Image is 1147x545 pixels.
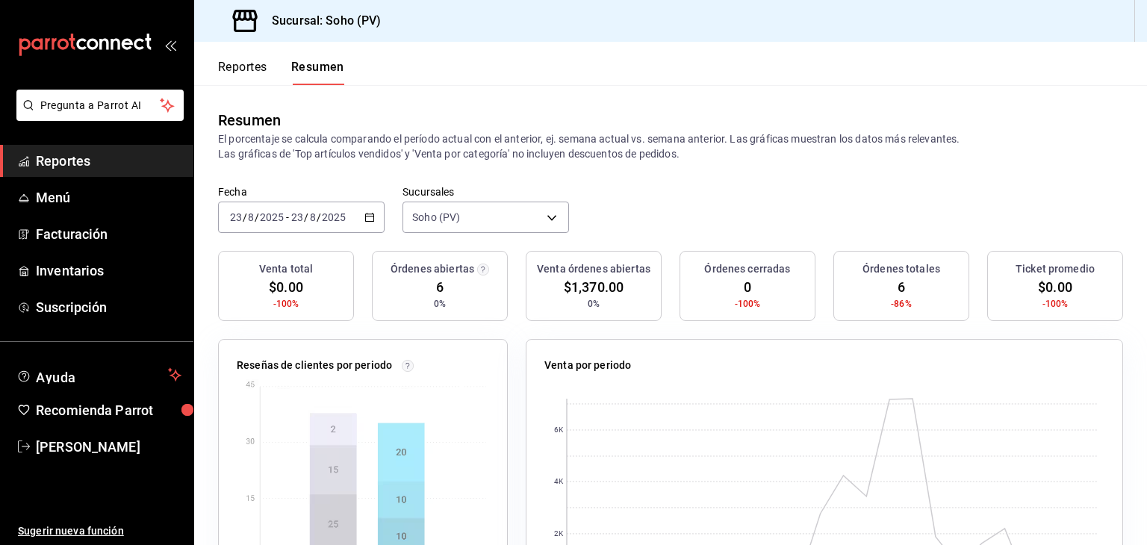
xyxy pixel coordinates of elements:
[218,187,385,197] label: Fecha
[704,261,790,277] h3: Órdenes cerradas
[554,530,564,538] text: 2K
[36,151,181,171] span: Reportes
[735,297,761,311] span: -100%
[744,277,751,297] span: 0
[218,131,1123,161] p: El porcentaje se calcula comparando el período actual con el anterior, ej. semana actual vs. sema...
[36,400,181,420] span: Recomienda Parrot
[10,108,184,124] a: Pregunta a Parrot AI
[260,12,382,30] h3: Sucursal: Soho (PV)
[269,277,303,297] span: $0.00
[290,211,304,223] input: --
[862,261,940,277] h3: Órdenes totales
[304,211,308,223] span: /
[309,211,317,223] input: --
[218,60,344,85] div: navigation tabs
[554,426,564,435] text: 6K
[554,478,564,486] text: 4K
[218,109,281,131] div: Resumen
[1042,297,1069,311] span: -100%
[218,60,267,85] button: Reportes
[291,60,344,85] button: Resumen
[259,261,313,277] h3: Venta total
[391,261,474,277] h3: Órdenes abiertas
[16,90,184,121] button: Pregunta a Parrot AI
[1038,277,1072,297] span: $0.00
[436,277,444,297] span: 6
[1016,261,1095,277] h3: Ticket promedio
[317,211,321,223] span: /
[36,224,181,244] span: Facturación
[255,211,259,223] span: /
[402,187,569,197] label: Sucursales
[321,211,346,223] input: ----
[36,261,181,281] span: Inventarios
[412,210,460,225] span: Soho (PV)
[40,98,161,113] span: Pregunta a Parrot AI
[537,261,650,277] h3: Venta órdenes abiertas
[229,211,243,223] input: --
[273,297,299,311] span: -100%
[237,358,392,373] p: Reseñas de clientes por periodo
[164,39,176,51] button: open_drawer_menu
[36,297,181,317] span: Suscripción
[434,297,446,311] span: 0%
[259,211,285,223] input: ----
[247,211,255,223] input: --
[891,297,912,311] span: -86%
[564,277,624,297] span: $1,370.00
[36,366,162,384] span: Ayuda
[18,523,181,539] span: Sugerir nueva función
[36,187,181,208] span: Menú
[898,277,905,297] span: 6
[243,211,247,223] span: /
[544,358,631,373] p: Venta por periodo
[588,297,600,311] span: 0%
[286,211,289,223] span: -
[36,437,181,457] span: [PERSON_NAME]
